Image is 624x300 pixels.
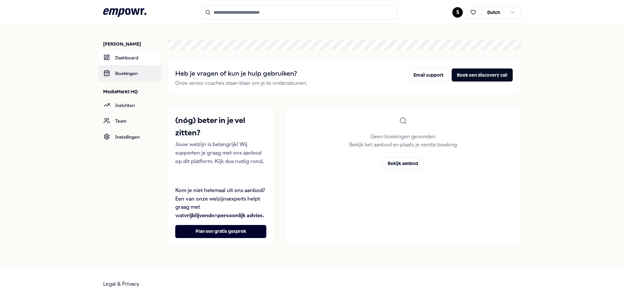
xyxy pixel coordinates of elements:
a: Email support [408,68,449,87]
p: [PERSON_NAME] [103,41,162,47]
p: Kom je niet helemaal uit ons aanbod? Een van onze welzijnsexperts helpt graag met wat en . [175,186,266,219]
button: Boek een discovery call [452,68,513,82]
h2: (nóg) beter in je vel zitten? [175,114,266,139]
a: Boekingen [98,66,162,81]
strong: vrijblijvend [184,212,211,218]
p: MediaMarkt HQ [103,88,162,95]
p: Geen boekingen gevonden Bekijk het aanbod en plaats je eerste boeking [349,132,457,149]
button: Bekijk aanbod [382,157,424,170]
h2: Heb je vragen of kun je hulp gebruiken? [175,68,307,79]
a: Team [98,113,162,129]
strong: persoonlijk advies [218,212,263,218]
a: Dashboard [98,50,162,66]
input: Search for products, categories or subcategories [201,5,397,20]
a: Legal & Privacy [103,281,139,287]
a: Instellingen [98,129,162,145]
button: Email support [408,68,449,82]
p: Onze senior coaches staan klaar om je te ondersteunen. [175,79,307,87]
a: Inzichten [98,97,162,113]
button: Plan een gratis gesprek [175,225,266,238]
button: S [452,7,463,18]
p: Jouw welzijn is belangrijk! Wij supporten je graag met ons aanbod op dit platform. Kijk dus rusti... [175,140,266,165]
